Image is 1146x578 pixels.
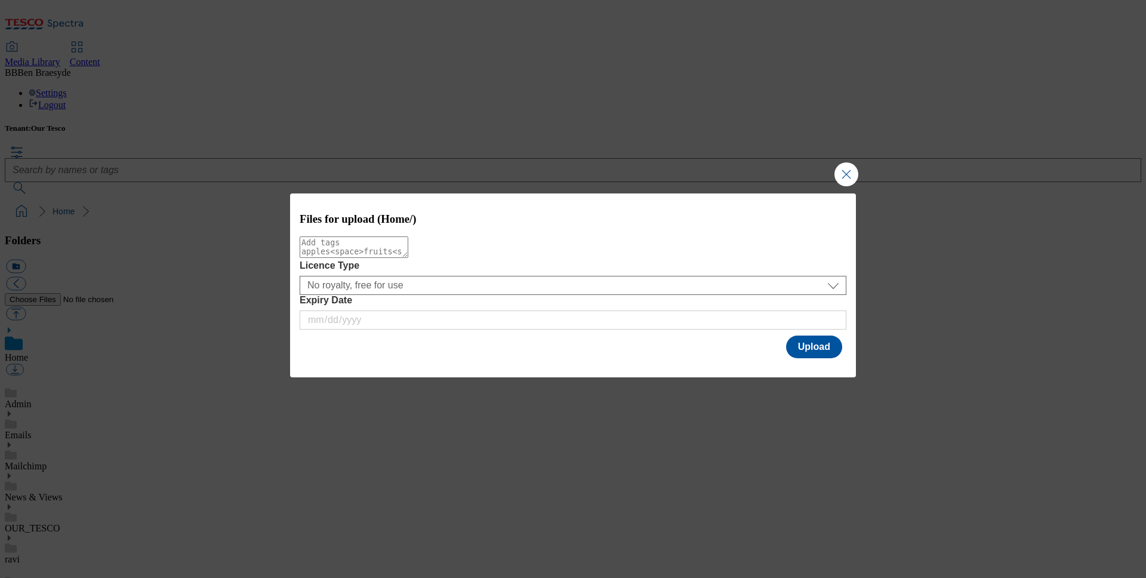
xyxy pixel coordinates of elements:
h3: Files for upload (Home/) [300,213,846,226]
label: Expiry Date [300,295,846,306]
div: Modal [290,193,856,378]
button: Upload [786,336,842,358]
button: Close Modal [834,162,858,186]
label: Licence Type [300,260,846,271]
